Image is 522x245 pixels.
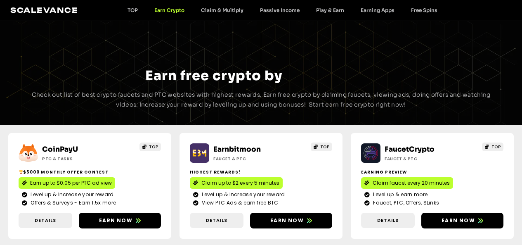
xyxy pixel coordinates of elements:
a: Claim & Multiply [193,7,252,13]
a: Details [19,213,72,228]
a: Earn up to $0.05 per PTC ad view [19,177,115,189]
a: Details [190,213,243,228]
span: TOP [320,144,330,150]
a: Earning Apps [352,7,403,13]
a: Details [361,213,415,228]
a: Claim faucet every 20 minutes [361,177,453,189]
span: Earn now [99,217,132,224]
span: TOP [491,144,501,150]
span: Earn free crypto by [145,67,282,84]
a: CoinPayU [42,145,78,154]
a: Claim up to $2 every 5 minutes [190,177,283,189]
span: Faucet, PTC, Offers, SLinks [371,199,439,207]
h2: ptc & Tasks [42,156,116,162]
h2: $5000 Monthly Offer contest [19,169,161,175]
a: Passive Income [252,7,308,13]
a: Earn Crypto [146,7,193,13]
a: TOP [311,143,332,151]
p: Check out list of best crypto faucets and PTC websites with highest rewards. Earn free crypto by ... [26,90,496,110]
span: Details [206,217,227,224]
span: Claim faucet every 20 minutes [373,179,450,187]
span: Details [35,217,56,224]
a: Earn now [250,213,332,228]
a: Scalevance [10,6,78,14]
span: Earn up to $0.05 per PTC ad view [30,179,112,187]
a: Earn now [421,213,503,228]
span: Level up & Increase your reward [28,191,113,198]
span: Earn now [270,217,304,224]
a: Earn now [79,213,161,228]
a: TOP [139,143,161,151]
h2: Faucet & PTC [385,156,459,162]
span: Level up & Increase your reward [200,191,285,198]
span: Claim up to $2 every 5 minutes [201,179,279,187]
a: Earnbitmoon [213,145,261,154]
h2: Earning Preview [361,169,503,175]
span: View PTC Ads & earn free BTC [200,199,278,207]
a: FaucetCrypto [385,145,435,154]
a: TOP [482,143,503,151]
nav: Menu [119,7,446,13]
a: Play & Earn [308,7,352,13]
span: Details [377,217,399,224]
a: TOP [119,7,146,13]
span: Offers & Surveys - Earn 1.5x more [28,199,116,207]
h2: Highest Rewards! [190,169,332,175]
span: Earn now [442,217,475,224]
span: Level up & earn more [371,191,428,198]
a: Free Spins [403,7,446,13]
img: 🏆 [19,170,23,174]
h2: Faucet & PTC [213,156,288,162]
span: TOP [149,144,158,150]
